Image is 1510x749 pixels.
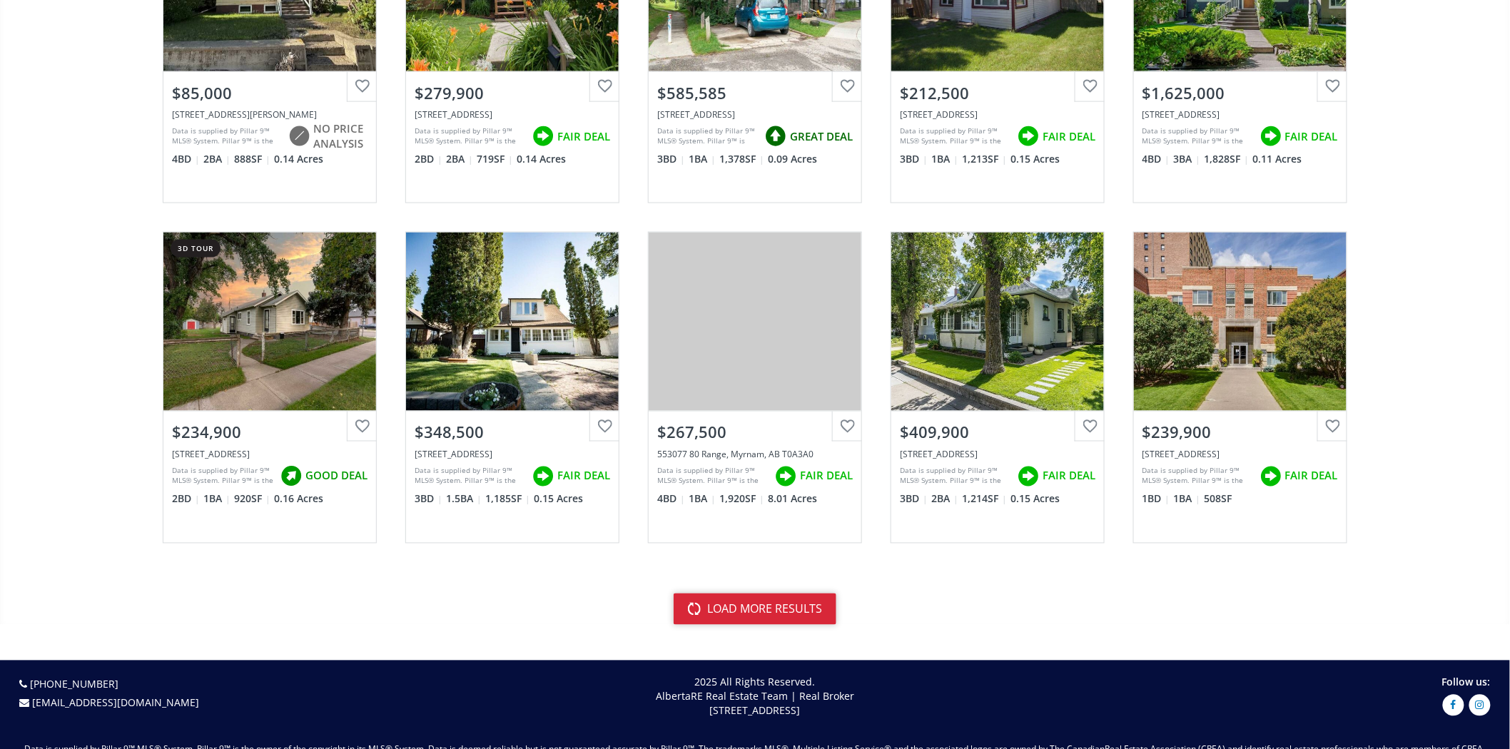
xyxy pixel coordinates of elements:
img: rating icon [1014,462,1043,491]
span: 0.09 Acres [768,152,817,166]
div: $234,900 [172,422,368,444]
span: 3 BD [415,492,442,506]
span: 3 BA [1174,152,1201,166]
span: FAIR DEAL [1043,129,1095,144]
div: Data is supplied by Pillar 9™ MLS® System. Pillar 9™ is the owner of the copyright in its MLS® Sy... [657,126,758,147]
div: 3231 Alfege Street SW, Calgary, AB T2T 3S4 [1142,108,1338,121]
span: 1.5 BA [446,492,482,506]
div: $1,625,000 [1142,82,1338,104]
button: load more results [674,593,836,625]
div: $267,500 [657,422,853,444]
span: 1 BA [689,152,716,166]
span: 0.14 Acres [517,152,566,166]
div: 330 19 Avenue SW #26, Calgary, AB T2S 0C9 [1142,449,1338,461]
img: rating icon [771,462,800,491]
span: 4 BD [1142,152,1170,166]
div: Data is supplied by Pillar 9™ MLS® System. Pillar 9™ is the owner of the copyright in its MLS® Sy... [172,466,273,487]
span: 1 BA [1174,492,1201,506]
span: 1 BA [931,152,958,166]
span: 1,378 SF [719,152,764,166]
span: FAIR DEAL [1285,129,1338,144]
p: 2025 All Rights Reserved. AlbertaRE Real Estate Team | Real Broker [390,676,1120,718]
div: $212,500 [900,82,1095,104]
span: FAIR DEAL [800,469,853,484]
img: rating icon [1014,122,1043,151]
span: 508 SF [1205,492,1232,506]
span: 4 BD [657,492,685,506]
div: Data is supplied by Pillar 9™ MLS® System. Pillar 9™ is the owner of the copyright in its MLS® Sy... [657,466,768,487]
img: rating icon [529,122,557,151]
a: 3d tour$234,900[STREET_ADDRESS]Data is supplied by Pillar 9™ MLS® System. Pillar 9™ is the owner ... [148,218,391,557]
div: Data is supplied by Pillar 9™ MLS® System. Pillar 9™ is the owner of the copyright in its MLS® Sy... [1142,126,1253,147]
div: $585,585 [657,82,853,104]
a: $239,900[STREET_ADDRESS]Data is supplied by Pillar 9™ MLS® System. Pillar 9™ is the owner of the ... [1119,218,1362,557]
div: Data is supplied by Pillar 9™ MLS® System. Pillar 9™ is the owner of the copyright in its MLS® Sy... [900,466,1010,487]
div: $348,500 [415,422,610,444]
div: Data is supplied by Pillar 9™ MLS® System. Pillar 9™ is the owner of the copyright in its MLS® Sy... [415,126,525,147]
div: 333 Aberdeen Street SE, Medicine Hat, AB T1A0R3 [900,449,1095,461]
img: rating icon [761,122,790,151]
span: 0.15 Acres [1010,152,1060,166]
a: $409,900[STREET_ADDRESS]Data is supplied by Pillar 9™ MLS® System. Pillar 9™ is the owner of the ... [876,218,1119,557]
span: 3 BD [657,152,685,166]
div: 157 7 Street SE, Medicine Hat, AB T1A 1J4 [415,449,610,461]
span: 888 SF [234,152,270,166]
span: 2 BA [446,152,473,166]
a: [PHONE_NUMBER] [30,678,118,691]
div: $279,900 [415,82,610,104]
span: 1,185 SF [485,492,530,506]
img: rating icon [1257,122,1285,151]
span: [STREET_ADDRESS] [710,704,801,718]
a: $267,500553077 80 Range, Myrnam, AB T0A3A0Data is supplied by Pillar 9™ MLS® System. Pillar 9™ is... [634,218,876,557]
a: [EMAIL_ADDRESS][DOMAIN_NAME] [32,696,199,710]
div: 553077 80 Range, Myrnam, AB T0A3A0 [657,449,853,461]
span: 1 BA [689,492,716,506]
span: 8.01 Acres [768,492,817,506]
span: NO PRICE ANALYSIS [313,121,368,152]
span: GREAT DEAL [790,129,853,144]
img: rating icon [529,462,557,491]
span: 0.15 Acres [1010,492,1060,506]
span: 2 BA [931,492,958,506]
span: 920 SF [234,492,270,506]
span: 3 BD [900,152,928,166]
span: 4 BD [172,152,200,166]
img: rating icon [1257,462,1285,491]
div: 2452 28 Avenue SW, Calgary, AB T2T 1L1 [657,108,853,121]
div: 4923 44 Street, Innisfail, AB T4G 1M7 [415,108,610,121]
span: 2 BD [172,492,200,506]
span: Follow us: [1442,676,1491,689]
span: 0.11 Acres [1253,152,1302,166]
a: $348,500[STREET_ADDRESS]Data is supplied by Pillar 9™ MLS® System. Pillar 9™ is the owner of the ... [391,218,634,557]
div: 644 12 Street North, Lethbridge, AB T1H 2H1 [172,449,368,461]
span: 1,920 SF [719,492,764,506]
div: Data is supplied by Pillar 9™ MLS® System. Pillar 9™ is the owner of the copyright in its MLS® Sy... [900,126,1010,147]
div: $85,000 [172,82,368,104]
span: 2 BA [203,152,230,166]
span: 0.16 Acres [274,492,323,506]
span: 1,828 SF [1205,152,1250,166]
img: rating icon [277,462,305,491]
span: 1,213 SF [962,152,1007,166]
span: FAIR DEAL [1285,469,1338,484]
span: 2 BD [415,152,442,166]
span: GOOD DEAL [305,469,368,484]
span: 1,214 SF [962,492,1007,506]
span: 1 BD [1142,492,1170,506]
span: 0.14 Acres [274,152,323,166]
span: FAIR DEAL [557,129,610,144]
div: 5040 51 Street, Hardisty, AB T0B 1V0 [172,108,368,121]
span: FAIR DEAL [557,469,610,484]
div: $409,900 [900,422,1095,444]
div: Data is supplied by Pillar 9™ MLS® System. Pillar 9™ is the owner of the copyright in its MLS® Sy... [172,126,281,147]
div: $239,900 [1142,422,1338,444]
span: 3 BD [900,492,928,506]
span: 1 BA [203,492,230,506]
img: rating icon [285,122,313,151]
span: FAIR DEAL [1043,469,1095,484]
div: Data is supplied by Pillar 9™ MLS® System. Pillar 9™ is the owner of the copyright in its MLS® Sy... [415,466,525,487]
div: Data is supplied by Pillar 9™ MLS® System. Pillar 9™ is the owner of the copyright in its MLS® Sy... [1142,466,1253,487]
div: 25 4 Street NE, Redcliff, AB T0J 2P0 [900,108,1095,121]
span: 0.15 Acres [534,492,583,506]
span: 719 SF [477,152,513,166]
